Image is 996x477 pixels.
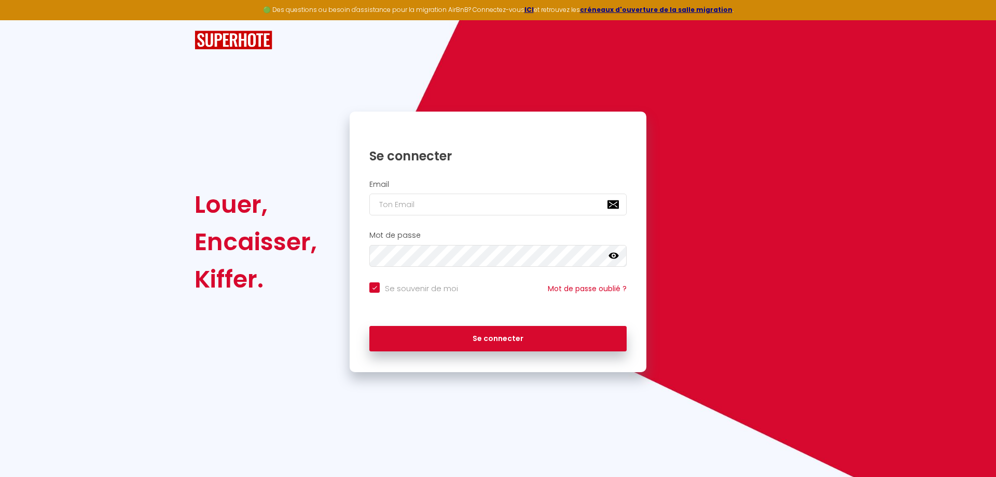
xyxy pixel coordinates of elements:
[369,194,627,215] input: Ton Email
[369,231,627,240] h2: Mot de passe
[195,261,317,298] div: Kiffer.
[195,223,317,261] div: Encaisser,
[524,5,534,14] a: ICI
[369,148,627,164] h1: Se connecter
[195,186,317,223] div: Louer,
[580,5,732,14] a: créneaux d'ouverture de la salle migration
[195,31,272,50] img: SuperHote logo
[369,326,627,352] button: Se connecter
[369,180,627,189] h2: Email
[548,283,627,294] a: Mot de passe oublié ?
